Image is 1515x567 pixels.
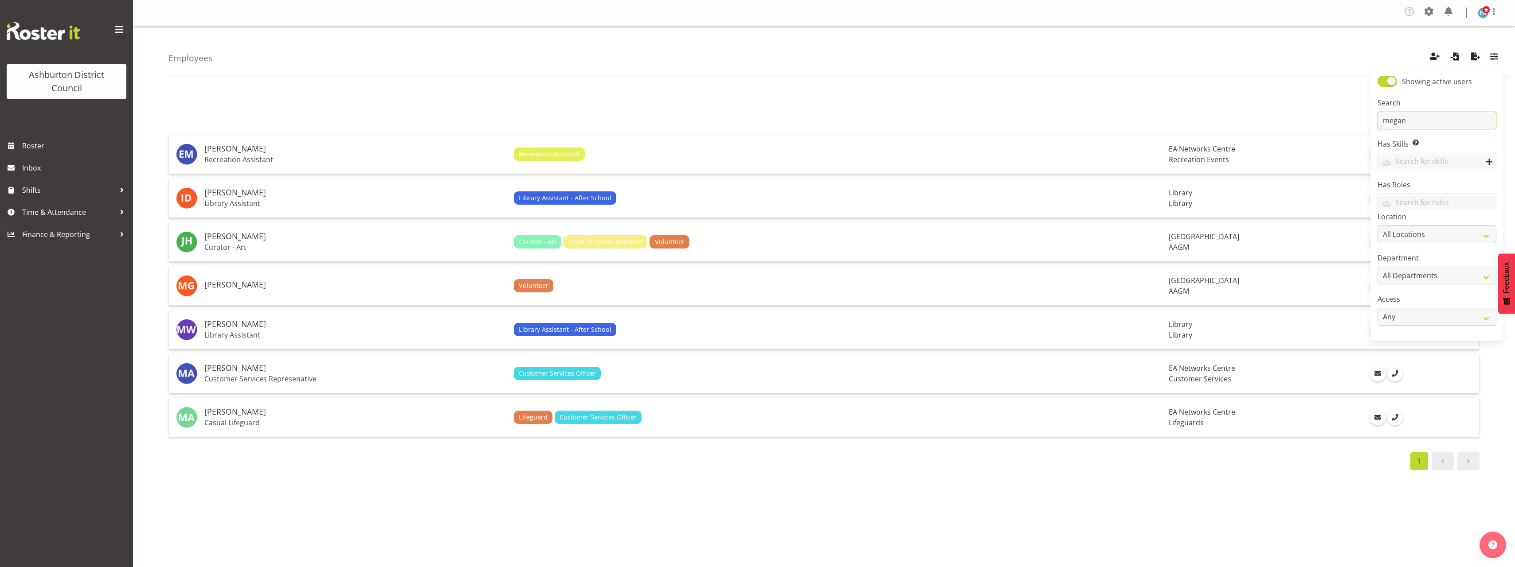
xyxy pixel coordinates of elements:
[176,144,197,165] img: emily-meadows8289.jpg
[519,237,556,247] span: Curator - Art
[16,68,117,95] div: Ashburton District Council
[519,412,548,422] span: Lifeguard
[1378,211,1496,222] label: Location
[1169,330,1192,340] span: Library
[1478,8,1488,18] img: ellen-nicol5656.jpg
[1169,286,1189,296] span: AAGM
[519,149,580,159] span: Recreation Assistant
[22,183,115,197] span: Shifts
[1387,410,1403,425] a: Call Employee
[204,418,507,427] p: Casual Lifeguard
[176,231,197,252] img: james-hope11026.jpg
[1169,418,1204,427] span: Lifeguards
[1169,242,1189,252] span: AAGM
[1169,276,1239,285] span: [GEOGRAPHIC_DATA]
[204,243,507,252] p: Curator - Art
[1378,112,1496,129] input: Search by name/email/phone
[176,319,197,340] img: matthew-wong10007.jpg
[1169,319,1192,329] span: Library
[176,407,197,428] img: meghan-anderson457.jpg
[1488,540,1497,549] img: help-xxl-2.png
[176,363,197,384] img: megan-allott7055.jpg
[1378,179,1496,190] label: Has Roles
[519,193,611,203] span: Library Assistant - After School
[204,144,507,153] h5: [PERSON_NAME]
[176,187,197,209] img: isaac-dunne10342.jpg
[519,281,548,291] span: Volunteer
[204,330,507,339] p: Library Assistant
[204,280,507,289] h5: [PERSON_NAME]
[519,369,596,378] span: Customer Services Officer
[1378,294,1496,304] label: Access
[204,374,507,383] p: Customer Services Represenative
[168,53,212,63] h4: Employees
[176,275,197,296] img: mark-graham11601.jpg
[568,237,642,247] span: Front of House Assistant
[1425,48,1444,68] button: Create Employees
[1370,410,1386,425] a: Email Employee
[519,325,611,334] span: Library Assistant - After School
[1169,232,1239,241] span: [GEOGRAPHIC_DATA]
[1466,48,1485,68] button: Export Employees
[1498,253,1515,314] button: Feedback - Show survey
[204,155,507,164] p: Recreation Assistant
[1370,278,1386,294] a: Email Employee
[204,199,507,208] p: Library Assistant
[1485,48,1503,68] button: Filter Employees
[22,228,115,241] span: Finance & Reporting
[1169,363,1235,373] span: EA Networks Centre
[1370,147,1386,162] a: Email Employee
[1378,196,1496,210] input: Search for roles
[22,139,129,152] span: Roster
[1387,366,1403,381] a: Call Employee
[22,161,129,175] span: Inbox
[1370,366,1386,381] a: Email Employee
[1169,374,1231,384] span: Customer Services
[204,364,507,373] h5: [PERSON_NAME]
[1378,139,1496,149] label: Has Skills
[1169,198,1192,208] span: Library
[7,22,80,40] img: Rosterit website logo
[204,188,507,197] h5: [PERSON_NAME]
[1169,407,1235,417] span: EA Networks Centre
[655,237,685,247] span: Volunteer
[1402,77,1472,86] span: Showing active users
[1370,322,1386,338] a: Email Employee
[204,408,507,416] h5: [PERSON_NAME]
[1378,97,1496,108] label: Search
[1378,155,1496,168] input: Search for skills
[560,412,637,422] span: Customer Services Officer
[1169,188,1192,198] span: Library
[1370,190,1386,206] a: Email Employee
[204,232,507,241] h5: [PERSON_NAME]
[1370,234,1386,250] a: Email Employee
[1503,262,1511,293] span: Feedback
[1169,144,1235,154] span: EA Networks Centre
[1378,252,1496,263] label: Department
[22,206,115,219] span: Time & Attendance
[204,320,507,329] h5: [PERSON_NAME]
[1446,48,1464,68] button: Import Employees
[1169,155,1229,164] span: Recreation Events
